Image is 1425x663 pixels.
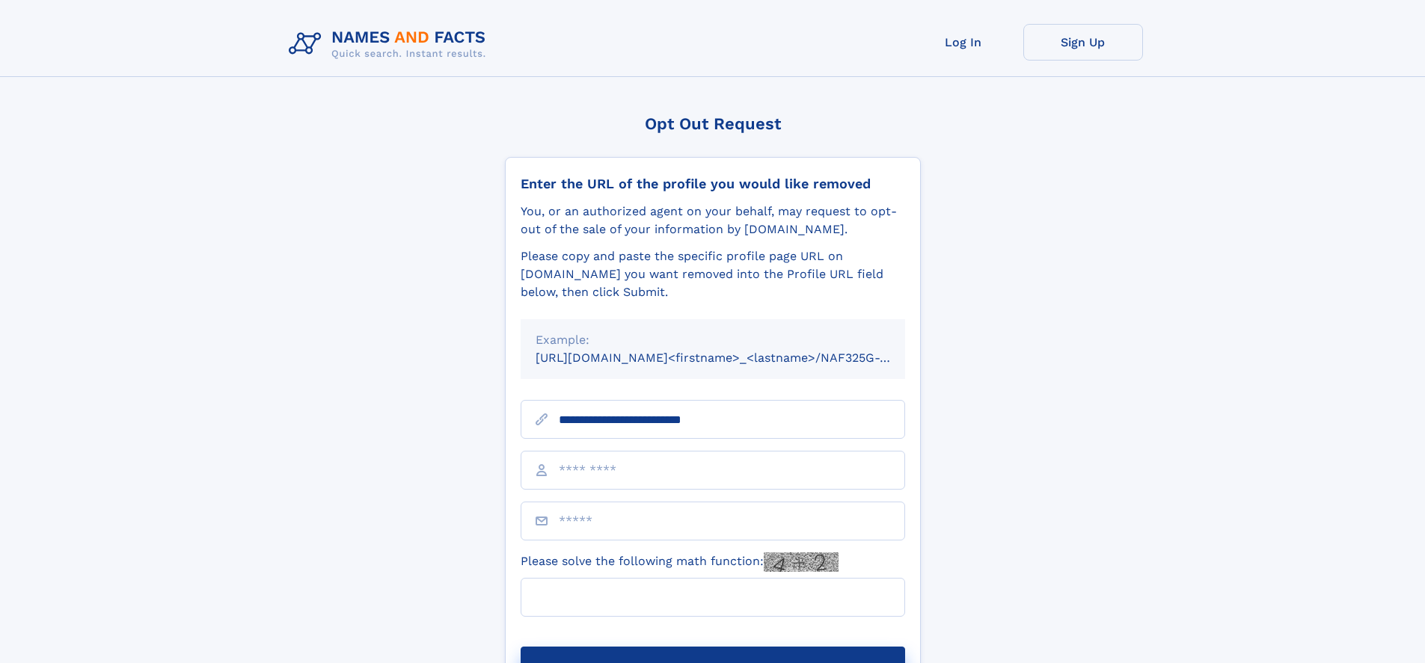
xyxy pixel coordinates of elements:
div: Enter the URL of the profile you would like removed [521,176,905,192]
div: Opt Out Request [505,114,921,133]
img: Logo Names and Facts [283,24,498,64]
div: Please copy and paste the specific profile page URL on [DOMAIN_NAME] you want removed into the Pr... [521,247,905,301]
label: Please solve the following math function: [521,552,839,572]
div: You, or an authorized agent on your behalf, may request to opt-out of the sale of your informatio... [521,203,905,238]
small: [URL][DOMAIN_NAME]<firstname>_<lastname>/NAF325G-xxxxxxxx [536,351,934,365]
div: Example: [536,331,890,349]
a: Sign Up [1023,24,1143,61]
a: Log In [904,24,1023,61]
